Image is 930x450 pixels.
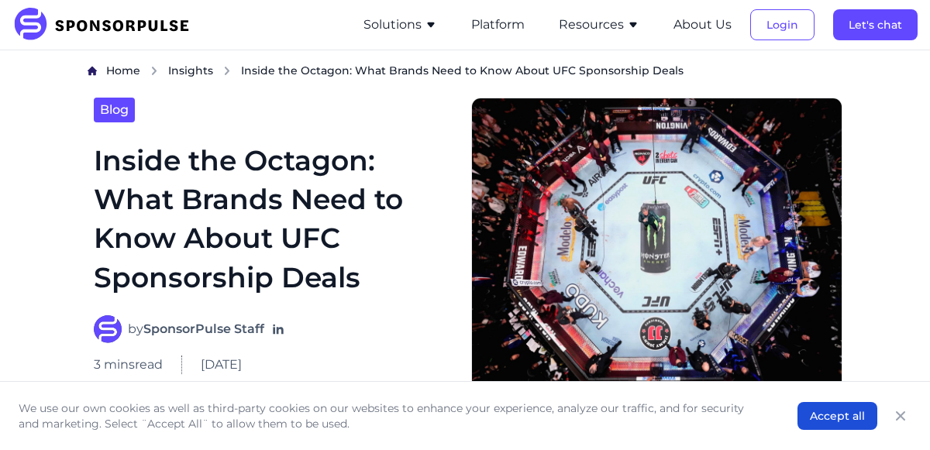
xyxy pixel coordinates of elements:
[750,9,815,40] button: Login
[471,15,525,34] button: Platform
[363,15,437,34] button: Solutions
[471,98,842,406] img: Getty Images courtesy of ufc.com https://www.ufc.com/octagon
[94,356,163,374] span: 3 mins read
[201,356,242,374] span: [DATE]
[833,9,918,40] button: Let's chat
[890,405,911,427] button: Close
[12,8,201,42] img: SponsorPulse
[471,18,525,32] a: Platform
[833,18,918,32] a: Let's chat
[797,402,877,430] button: Accept all
[106,63,140,79] a: Home
[270,321,286,337] a: Follow on LinkedIn
[168,63,213,79] a: Insights
[143,321,264,336] strong: SponsorPulse Staff
[106,64,140,77] span: Home
[559,15,639,34] button: Resources
[19,400,766,431] p: We use our own cookies as well as third-party cookies on our websites to enhance your experience,...
[673,15,732,34] button: About Us
[94,98,135,122] a: Blog
[150,66,159,76] img: chevron right
[94,315,122,343] img: SponsorPulse Staff
[673,18,732,32] a: About Us
[94,141,453,297] h1: Inside the Octagon: What Brands Need to Know About UFC Sponsorship Deals
[88,66,97,76] img: Home
[750,18,815,32] a: Login
[241,63,684,78] span: Inside the Octagon: What Brands Need to Know About UFC Sponsorship Deals
[222,66,232,76] img: chevron right
[168,64,213,77] span: Insights
[128,320,264,338] span: by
